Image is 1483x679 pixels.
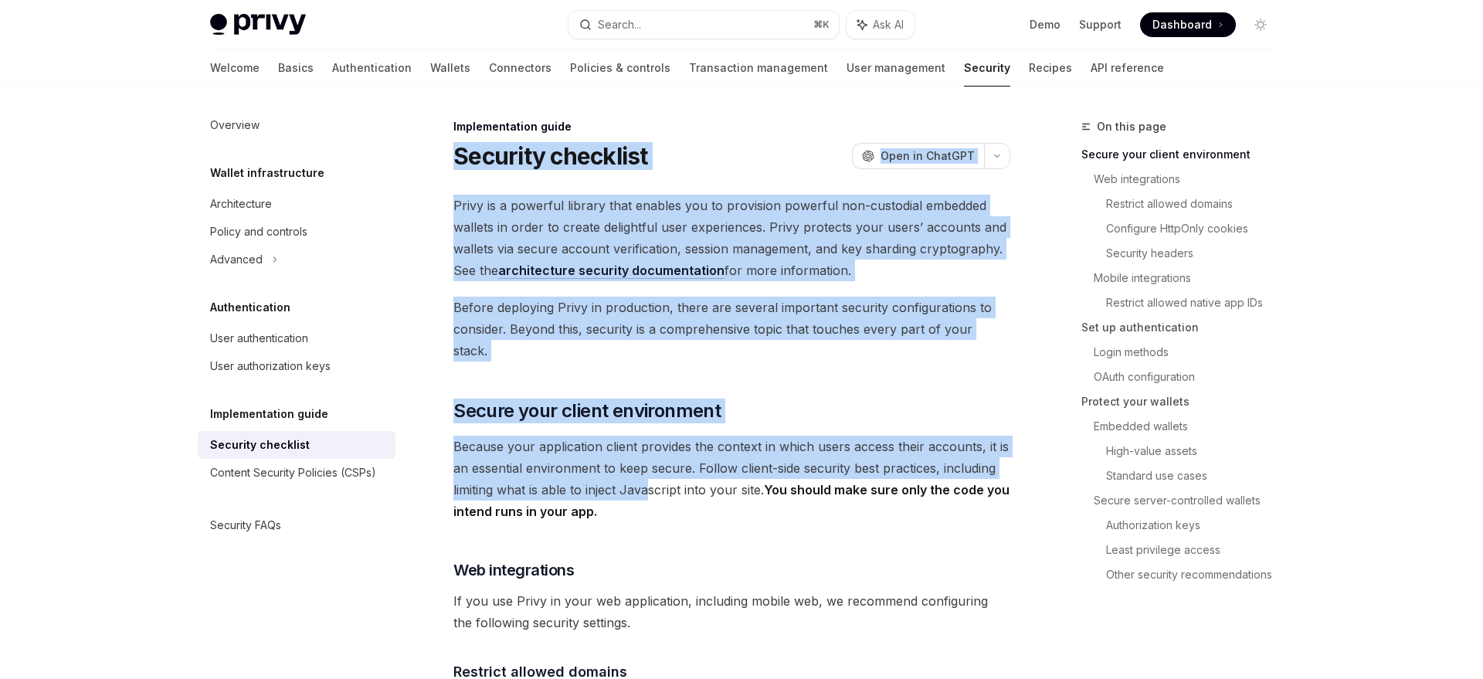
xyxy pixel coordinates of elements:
[1094,365,1285,389] a: OAuth configuration
[489,49,551,87] a: Connectors
[198,511,395,539] a: Security FAQs
[210,222,307,241] div: Policy and controls
[1106,562,1285,587] a: Other security recommendations
[598,15,641,34] div: Search...
[1030,17,1060,32] a: Demo
[1106,290,1285,315] a: Restrict allowed native app IDs
[1248,12,1273,37] button: Toggle dark mode
[852,143,984,169] button: Open in ChatGPT
[453,559,574,581] span: Web integrations
[847,11,915,39] button: Ask AI
[1029,49,1072,87] a: Recipes
[453,119,1010,134] div: Implementation guide
[430,49,470,87] a: Wallets
[453,590,1010,633] span: If you use Privy in your web application, including mobile web, we recommend configuring the foll...
[1094,167,1285,192] a: Web integrations
[964,49,1010,87] a: Security
[1106,241,1285,266] a: Security headers
[210,405,328,423] h5: Implementation guide
[332,49,412,87] a: Authentication
[1106,513,1285,538] a: Authorization keys
[453,399,721,423] span: Secure your client environment
[210,516,281,535] div: Security FAQs
[1106,439,1285,463] a: High-value assets
[570,49,670,87] a: Policies & controls
[198,218,395,246] a: Policy and controls
[1081,315,1285,340] a: Set up authentication
[1097,117,1166,136] span: On this page
[813,19,830,31] span: ⌘ K
[453,142,648,170] h1: Security checklist
[453,297,1010,362] span: Before deploying Privy in production, there are several important security configurations to cons...
[1079,17,1122,32] a: Support
[1094,414,1285,439] a: Embedded wallets
[210,463,376,482] div: Content Security Policies (CSPs)
[1106,538,1285,562] a: Least privilege access
[873,17,904,32] span: Ask AI
[210,250,263,269] div: Advanced
[210,298,290,317] h5: Authentication
[198,190,395,218] a: Architecture
[1106,192,1285,216] a: Restrict allowed domains
[210,49,260,87] a: Welcome
[1106,216,1285,241] a: Configure HttpOnly cookies
[278,49,314,87] a: Basics
[1094,488,1285,513] a: Secure server-controlled wallets
[1152,17,1212,32] span: Dashboard
[689,49,828,87] a: Transaction management
[881,148,975,164] span: Open in ChatGPT
[198,352,395,380] a: User authorization keys
[1094,340,1285,365] a: Login methods
[210,14,306,36] img: light logo
[198,324,395,352] a: User authentication
[568,11,839,39] button: Search...⌘K
[210,436,310,454] div: Security checklist
[210,329,308,348] div: User authentication
[498,263,725,279] a: architecture security documentation
[1106,463,1285,488] a: Standard use cases
[847,49,945,87] a: User management
[1081,389,1285,414] a: Protect your wallets
[210,195,272,213] div: Architecture
[210,357,331,375] div: User authorization keys
[453,195,1010,281] span: Privy is a powerful library that enables you to provision powerful non-custodial embedded wallets...
[198,111,395,139] a: Overview
[1091,49,1164,87] a: API reference
[1094,266,1285,290] a: Mobile integrations
[210,116,260,134] div: Overview
[453,436,1010,522] span: Because your application client provides the context in which users access their accounts, it is ...
[198,431,395,459] a: Security checklist
[198,459,395,487] a: Content Security Policies (CSPs)
[1140,12,1236,37] a: Dashboard
[1081,142,1285,167] a: Secure your client environment
[210,164,324,182] h5: Wallet infrastructure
